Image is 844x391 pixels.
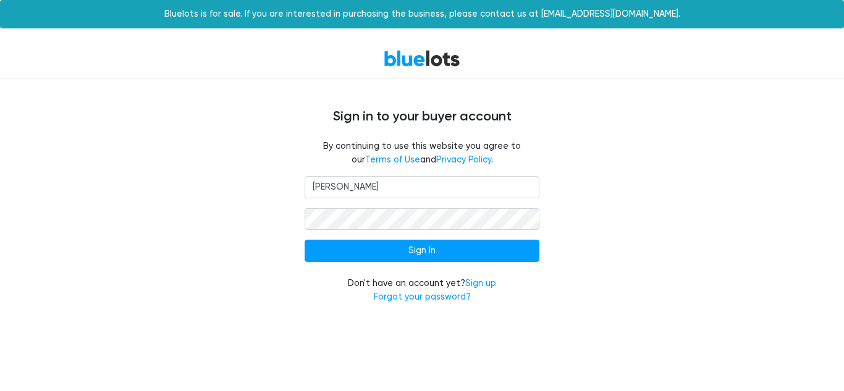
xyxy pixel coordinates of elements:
[51,109,793,125] h4: Sign in to your buyer account
[384,49,460,67] a: BlueLots
[305,176,539,198] input: Email
[305,277,539,303] div: Don't have an account yet?
[374,292,471,302] a: Forgot your password?
[305,240,539,262] input: Sign In
[365,154,420,165] a: Terms of Use
[436,154,491,165] a: Privacy Policy
[465,278,496,288] a: Sign up
[305,140,539,166] fieldset: By continuing to use this website you agree to our and .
